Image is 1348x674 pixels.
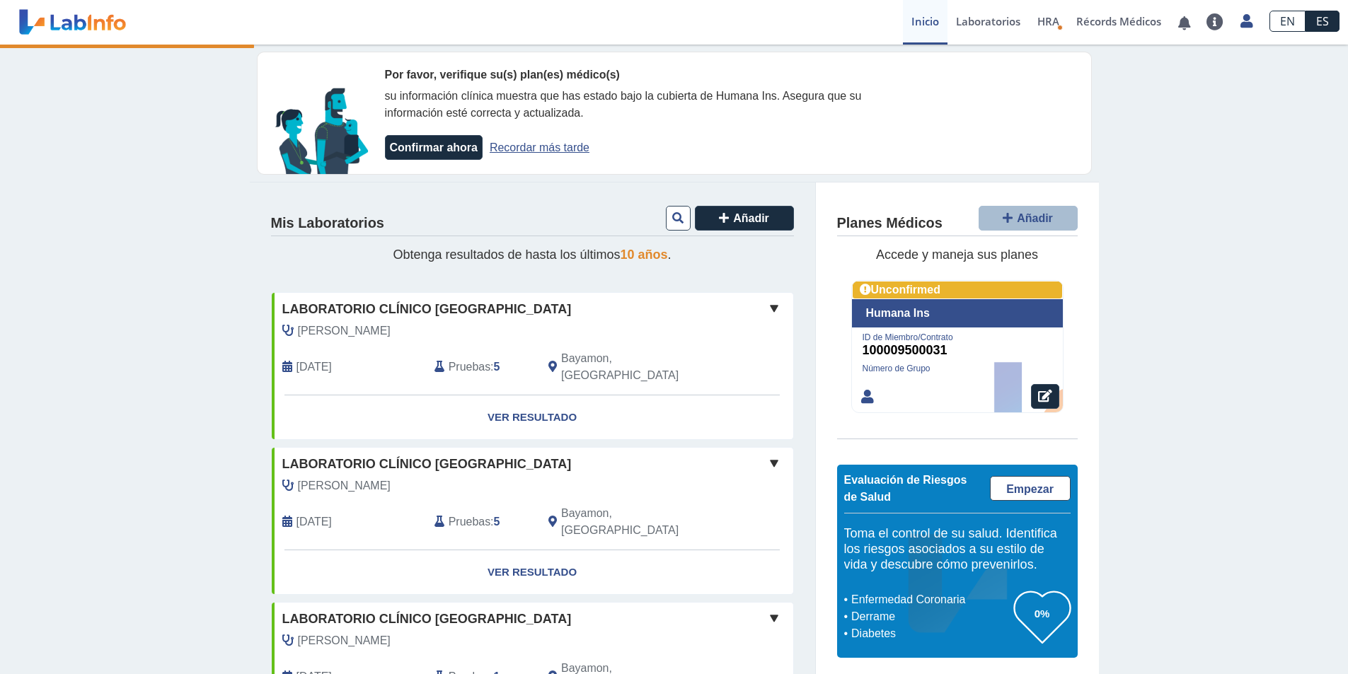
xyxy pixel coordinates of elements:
[282,455,572,474] span: Laboratorio Clínico [GEOGRAPHIC_DATA]
[621,248,668,262] span: 10 años
[990,476,1071,501] a: Empezar
[424,505,538,539] div: :
[1269,11,1306,32] a: EN
[1306,11,1340,32] a: ES
[296,513,332,530] span: 2024-05-29
[490,141,589,153] a: Recordar más tarde
[494,361,500,373] b: 5
[561,505,718,539] span: Bayamon, PR
[494,516,500,528] b: 5
[848,608,1014,625] li: Derrame
[561,350,718,384] span: Bayamon, PR
[449,513,490,530] span: Pruebas
[844,474,967,503] span: Evaluación de Riesgos de Salud
[272,395,793,440] a: Ver Resultado
[272,550,793,595] a: Ver Resultado
[298,477,391,494] span: Ramos Rivera, Vidal
[1017,212,1053,224] span: Añadir
[979,206,1078,231] button: Añadir
[296,359,332,376] span: 2025-05-28
[385,90,862,119] span: su información clínica muestra que has estado bajo la cubierta de Humana Ins. Asegura que su info...
[1037,14,1059,28] span: HRA
[733,212,769,224] span: Añadir
[844,526,1071,572] h5: Toma el control de su salud. Identifica los riesgos asociados a su estilo de vida y descubre cómo...
[876,248,1038,262] span: Accede y maneja sus planes
[848,591,1014,608] li: Enfermedad Coronaria
[449,359,490,376] span: Pruebas
[282,610,572,629] span: Laboratorio Clínico [GEOGRAPHIC_DATA]
[848,625,1014,642] li: Diabetes
[298,632,391,649] span: Ramos Rivera, Vidal
[385,66,887,83] div: Por favor, verifique su(s) plan(es) médico(s)
[271,215,384,232] h4: Mis Laboratorios
[385,135,483,160] button: Confirmar ahora
[298,323,391,339] span: Ramos Rivera, Vidal
[837,215,943,232] h4: Planes Médicos
[393,248,671,262] span: Obtenga resultados de hasta los últimos .
[282,300,572,319] span: Laboratorio Clínico [GEOGRAPHIC_DATA]
[695,206,794,231] button: Añadir
[424,350,538,384] div: :
[1014,605,1071,622] h3: 0%
[1006,483,1054,495] span: Empezar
